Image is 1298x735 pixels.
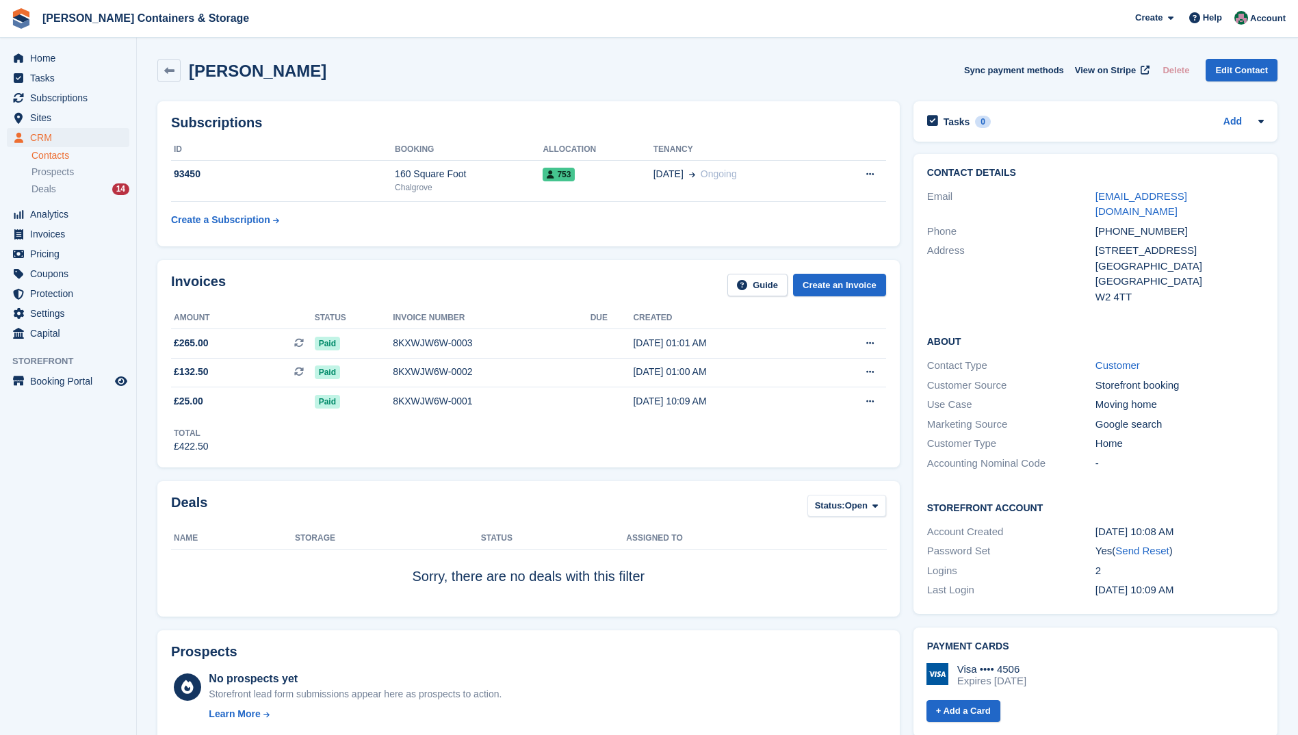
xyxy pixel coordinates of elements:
[171,644,237,660] h2: Prospects
[481,528,627,550] th: Status
[30,244,112,263] span: Pricing
[395,139,543,161] th: Booking
[815,499,845,513] span: Status:
[927,582,1095,598] div: Last Login
[395,167,543,181] div: 160 Square Foot
[30,304,112,323] span: Settings
[393,336,590,350] div: 8KXWJW6W-0003
[174,365,209,379] span: £132.50
[174,439,209,454] div: £422.50
[30,205,112,224] span: Analytics
[927,397,1095,413] div: Use Case
[171,139,395,161] th: ID
[12,354,136,368] span: Storefront
[845,499,868,513] span: Open
[927,189,1095,220] div: Email
[30,68,112,88] span: Tasks
[1095,378,1264,394] div: Storefront booking
[7,88,129,107] a: menu
[633,336,814,350] div: [DATE] 01:01 AM
[1095,274,1264,289] div: [GEOGRAPHIC_DATA]
[927,543,1095,559] div: Password Set
[315,395,340,409] span: Paid
[174,427,209,439] div: Total
[727,274,788,296] a: Guide
[590,307,634,329] th: Due
[1206,59,1277,81] a: Edit Contact
[1095,543,1264,559] div: Yes
[1069,59,1152,81] a: View on Stripe
[30,264,112,283] span: Coupons
[30,108,112,127] span: Sites
[807,495,886,517] button: Status: Open
[543,168,575,181] span: 753
[927,168,1264,179] h2: Contact Details
[171,213,270,227] div: Create a Subscription
[315,337,340,350] span: Paid
[171,115,886,131] h2: Subscriptions
[209,707,260,721] div: Learn More
[1095,359,1140,371] a: Customer
[11,8,31,29] img: stora-icon-8386f47178a22dfd0bd8f6a31ec36ba5ce8667c1dd55bd0f319d3a0aa187defe.svg
[7,49,129,68] a: menu
[7,68,129,88] a: menu
[927,456,1095,472] div: Accounting Nominal Code
[393,394,590,409] div: 8KXWJW6W-0001
[171,167,395,181] div: 93450
[412,569,645,584] span: Sorry, there are no deals with this filter
[927,436,1095,452] div: Customer Type
[295,528,481,550] th: Storage
[1115,545,1169,556] a: Send Reset
[1095,224,1264,240] div: [PHONE_NUMBER]
[653,139,827,161] th: Tenancy
[1095,417,1264,433] div: Google search
[1203,11,1222,25] span: Help
[31,182,129,196] a: Deals 14
[1157,59,1195,81] button: Delete
[31,149,129,162] a: Contacts
[209,687,502,701] div: Storefront lead form submissions appear here as prospects to action.
[1112,545,1172,556] span: ( )
[1095,397,1264,413] div: Moving home
[701,168,737,179] span: Ongoing
[30,49,112,68] span: Home
[633,365,814,379] div: [DATE] 01:00 AM
[1250,12,1286,25] span: Account
[927,563,1095,579] div: Logins
[209,707,502,721] a: Learn More
[927,641,1264,652] h2: Payment cards
[927,358,1095,374] div: Contact Type
[30,372,112,391] span: Booking Portal
[395,181,543,194] div: Chalgrove
[315,365,340,379] span: Paid
[7,304,129,323] a: menu
[30,88,112,107] span: Subscriptions
[543,139,653,161] th: Allocation
[927,500,1264,514] h2: Storefront Account
[1095,584,1174,595] time: 2025-07-01 09:09:36 UTC
[174,336,209,350] span: £265.00
[1135,11,1163,25] span: Create
[927,524,1095,540] div: Account Created
[1075,64,1136,77] span: View on Stripe
[7,284,129,303] a: menu
[927,334,1264,348] h2: About
[1095,190,1187,218] a: [EMAIL_ADDRESS][DOMAIN_NAME]
[1234,11,1248,25] img: Julia Marcham
[964,59,1064,81] button: Sync payment methods
[1095,289,1264,305] div: W2 4TT
[7,205,129,224] a: menu
[653,167,684,181] span: [DATE]
[171,495,207,520] h2: Deals
[926,663,948,685] img: Visa Logo
[927,224,1095,240] div: Phone
[7,372,129,391] a: menu
[793,274,886,296] a: Create an Invoice
[31,165,129,179] a: Prospects
[7,108,129,127] a: menu
[1095,563,1264,579] div: 2
[37,7,255,29] a: [PERSON_NAME] Containers & Storage
[7,224,129,244] a: menu
[30,224,112,244] span: Invoices
[209,671,502,687] div: No prospects yet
